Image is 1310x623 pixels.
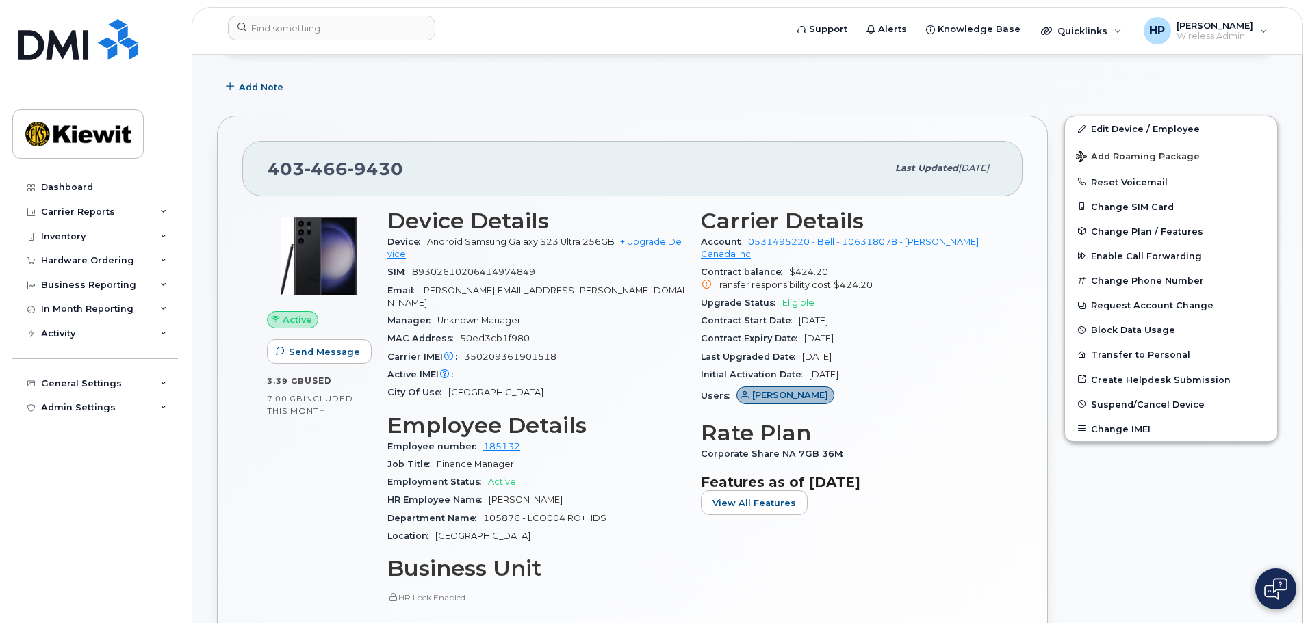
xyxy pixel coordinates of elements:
span: Suspend/Cancel Device [1091,399,1205,409]
span: SIM [387,267,412,277]
span: Alerts [878,23,907,36]
span: Corporate Share NA 7GB 36M [701,449,850,459]
button: View All Features [701,490,808,515]
button: Change Phone Number [1065,268,1277,293]
h3: Features as of [DATE] [701,474,998,490]
span: Upgrade Status [701,297,782,308]
span: Manager [387,315,437,326]
span: Email [387,285,421,295]
button: Add Note [217,75,295,99]
span: Location [387,531,435,541]
span: [DATE] [802,352,832,362]
span: [PERSON_NAME][EMAIL_ADDRESS][PERSON_NAME][DOMAIN_NAME] [387,285,684,308]
span: Send Message [289,345,360,358]
span: included this month [267,393,353,416]
img: Open chat [1264,578,1287,600]
span: Last Upgraded Date [701,352,802,362]
span: Active IMEI [387,369,460,380]
span: Contract Start Date [701,315,799,326]
span: Add Note [239,81,283,94]
span: Active [488,477,516,487]
span: 3.39 GB [267,376,305,386]
a: 0531495220 - Bell - 106318078 - [PERSON_NAME] Canada Inc [701,237,979,259]
span: 403 [268,159,403,179]
span: Eligible [782,297,814,308]
span: $424.20 [834,280,873,290]
div: Quicklinks [1031,17,1131,44]
span: Unknown Manager [437,315,521,326]
span: 350209361901518 [464,352,556,362]
span: 89302610206414974849 [412,267,535,277]
span: 105876 - LCO004 RO+HDS [483,513,606,523]
input: Find something... [228,16,435,40]
span: [GEOGRAPHIC_DATA] [448,387,543,397]
span: Add Roaming Package [1076,151,1200,164]
span: [DATE] [799,315,828,326]
span: Enable Call Forwarding [1091,251,1202,261]
span: Android Samsung Galaxy S23 Ultra 256GB [427,237,615,247]
span: Finance Manager [437,459,514,469]
span: Employee number [387,441,483,451]
span: Wireless Admin [1177,31,1253,42]
span: Quicklinks [1057,25,1107,36]
button: Change IMEI [1065,416,1277,441]
span: Account [701,237,748,247]
span: [DATE] [809,369,838,380]
span: [DATE] [804,333,834,343]
h3: Device Details [387,209,684,233]
h3: Employee Details [387,413,684,438]
span: Employment Status [387,477,488,487]
span: 9430 [348,159,403,179]
span: [DATE] [958,163,989,173]
a: 185132 [483,441,520,451]
a: Alerts [857,16,916,43]
span: Transfer responsibility cost [715,280,831,290]
span: Contract Expiry Date [701,333,804,343]
span: Initial Activation Date [701,369,809,380]
span: Contract balance [701,267,789,277]
h3: Carrier Details [701,209,998,233]
span: used [305,375,332,386]
span: 50ed3cb1f980 [460,333,530,343]
h3: Rate Plan [701,421,998,445]
a: [PERSON_NAME] [736,390,834,401]
span: Device [387,237,427,247]
button: Send Message [267,339,372,364]
span: 466 [305,159,348,179]
span: [GEOGRAPHIC_DATA] [435,531,530,541]
a: Edit Device / Employee [1065,116,1277,141]
span: [PERSON_NAME] [752,388,828,401]
a: Knowledge Base [916,16,1030,43]
button: Block Data Usage [1065,317,1277,342]
span: HR Employee Name [387,494,489,505]
span: Job Title [387,459,437,469]
span: View All Features [712,496,796,509]
h3: Business Unit [387,556,684,581]
span: Users [701,390,736,401]
button: Request Account Change [1065,293,1277,317]
img: image20231002-3703462-ulynm1.jpeg [278,215,360,297]
span: [PERSON_NAME] [1177,20,1253,31]
span: $424.20 [701,267,998,291]
span: Knowledge Base [938,23,1020,36]
button: Change SIM Card [1065,194,1277,219]
span: — [460,369,469,380]
button: Transfer to Personal [1065,342,1277,367]
button: Suspend/Cancel Device [1065,392,1277,416]
span: Department Name [387,513,483,523]
span: 7.00 GB [267,394,303,403]
span: MAC Address [387,333,460,343]
button: Change Plan / Features [1065,219,1277,243]
span: HP [1149,23,1165,39]
div: Herman Patara [1134,17,1277,44]
span: Support [809,23,847,36]
button: Reset Voicemail [1065,170,1277,194]
span: Last updated [895,163,958,173]
span: Active [283,313,312,326]
span: Carrier IMEI [387,352,464,362]
span: [PERSON_NAME] [489,494,563,505]
button: Enable Call Forwarding [1065,243,1277,268]
button: Add Roaming Package [1065,142,1277,170]
p: HR Lock Enabled [387,592,684,603]
a: Support [788,16,857,43]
